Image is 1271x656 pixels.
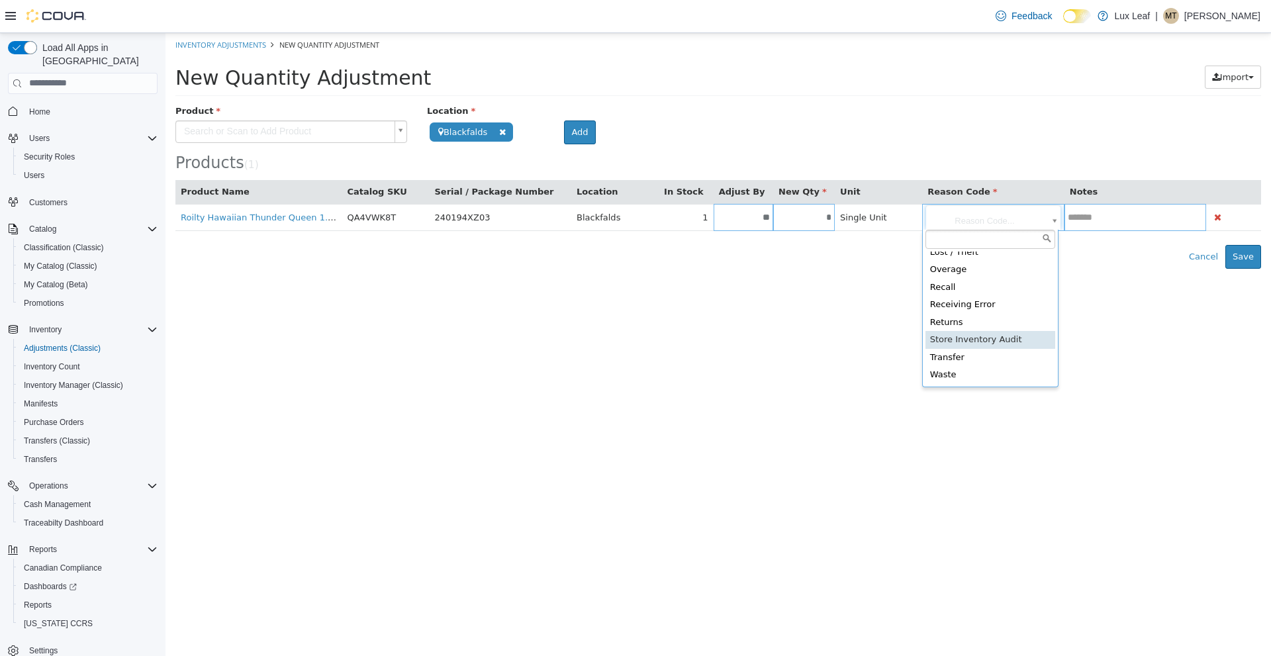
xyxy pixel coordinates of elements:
[19,616,158,632] span: Washington CCRS
[24,130,55,146] button: Users
[24,322,67,338] button: Inventory
[13,376,163,395] button: Inventory Manager (Classic)
[19,149,158,165] span: Security Roles
[1012,9,1052,23] span: Feedback
[24,499,91,510] span: Cash Management
[19,451,158,467] span: Transfers
[19,560,107,576] a: Canadian Compliance
[13,257,163,275] button: My Catalog (Classic)
[19,240,158,256] span: Classification (Classic)
[13,275,163,294] button: My Catalog (Beta)
[24,322,158,338] span: Inventory
[1184,8,1260,24] p: [PERSON_NAME]
[24,242,104,253] span: Classification (Classic)
[3,129,163,148] button: Users
[24,195,73,211] a: Customers
[760,228,890,246] div: Overage
[13,148,163,166] button: Security Roles
[19,340,158,356] span: Adjustments (Classic)
[760,263,890,281] div: Receiving Error
[19,433,95,449] a: Transfers (Classic)
[24,104,56,120] a: Home
[3,540,163,559] button: Reports
[24,361,80,372] span: Inventory Count
[19,496,96,512] a: Cash Management
[24,436,90,446] span: Transfers (Classic)
[760,333,890,351] div: Waste
[29,133,50,144] span: Users
[19,149,80,165] a: Security Roles
[19,359,158,375] span: Inventory Count
[1115,8,1151,24] p: Lux Leaf
[19,414,89,430] a: Purchase Orders
[3,193,163,212] button: Customers
[19,451,62,467] a: Transfers
[1155,8,1158,24] p: |
[24,478,73,494] button: Operations
[19,560,158,576] span: Canadian Compliance
[13,432,163,450] button: Transfers (Classic)
[24,221,62,237] button: Catalog
[24,221,158,237] span: Catalog
[13,339,163,357] button: Adjustments (Classic)
[19,433,158,449] span: Transfers (Classic)
[24,541,62,557] button: Reports
[19,579,158,594] span: Dashboards
[19,597,57,613] a: Reports
[19,414,158,430] span: Purchase Orders
[24,343,101,353] span: Adjustments (Classic)
[24,600,52,610] span: Reports
[760,281,890,299] div: Returns
[13,614,163,633] button: [US_STATE] CCRS
[24,417,84,428] span: Purchase Orders
[24,398,58,409] span: Manifests
[29,324,62,335] span: Inventory
[760,298,890,316] div: Store Inventory Audit
[19,377,158,393] span: Inventory Manager (Classic)
[13,395,163,413] button: Manifests
[19,277,93,293] a: My Catalog (Beta)
[24,279,88,290] span: My Catalog (Beta)
[29,224,56,234] span: Catalog
[19,597,158,613] span: Reports
[19,359,85,375] a: Inventory Count
[19,295,158,311] span: Promotions
[760,211,890,228] div: Lost / Theft
[1063,9,1091,23] input: Dark Mode
[13,450,163,469] button: Transfers
[13,577,163,596] a: Dashboards
[13,596,163,614] button: Reports
[3,320,163,339] button: Inventory
[990,3,1057,29] a: Feedback
[13,559,163,577] button: Canadian Compliance
[19,496,158,512] span: Cash Management
[29,645,58,656] span: Settings
[19,295,70,311] a: Promotions
[24,581,77,592] span: Dashboards
[3,220,163,238] button: Catalog
[24,454,57,465] span: Transfers
[760,246,890,263] div: Recall
[1063,23,1064,24] span: Dark Mode
[24,261,97,271] span: My Catalog (Classic)
[24,380,123,391] span: Inventory Manager (Classic)
[19,515,158,531] span: Traceabilty Dashboard
[37,41,158,68] span: Load All Apps in [GEOGRAPHIC_DATA]
[24,103,158,120] span: Home
[24,130,158,146] span: Users
[1165,8,1176,24] span: MT
[19,396,63,412] a: Manifests
[26,9,86,23] img: Cova
[13,357,163,376] button: Inventory Count
[19,167,50,183] a: Users
[24,298,64,308] span: Promotions
[13,514,163,532] button: Traceabilty Dashboard
[19,340,106,356] a: Adjustments (Classic)
[29,197,68,208] span: Customers
[19,377,128,393] a: Inventory Manager (Classic)
[24,541,158,557] span: Reports
[19,616,98,632] a: [US_STATE] CCRS
[24,478,158,494] span: Operations
[19,396,158,412] span: Manifests
[29,107,50,117] span: Home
